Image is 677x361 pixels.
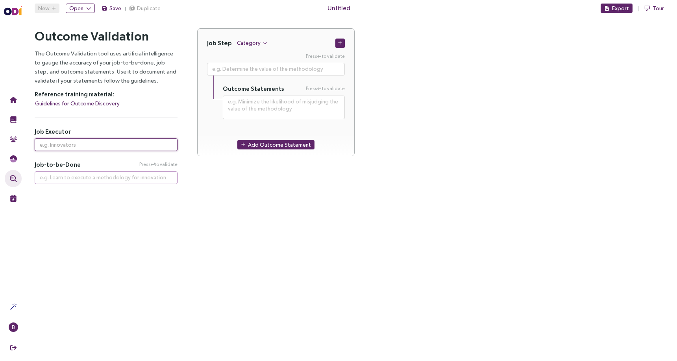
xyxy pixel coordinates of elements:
span: Untitled [327,3,350,13]
button: Guidelines for Outcome Discovery [35,99,120,108]
button: Export [601,4,633,13]
img: JTBD Needs Framework [10,155,17,162]
button: Home [5,91,22,109]
img: Community [10,136,17,143]
button: Live Events [5,190,22,207]
span: Add Outcome Statement [248,140,311,149]
button: Training [5,111,22,128]
button: Actions [5,298,22,315]
img: Live Events [10,195,17,202]
h5: Outcome Statements [223,85,284,92]
h4: Job Step [207,39,232,47]
span: Press to validate [139,161,178,168]
h2: Outcome Validation [35,28,178,44]
span: Category [237,39,261,47]
button: Open [66,4,95,13]
span: Export [612,4,629,13]
strong: Reference training material: [35,91,114,98]
span: Tour [653,4,664,13]
img: Training [10,116,17,123]
button: Save [101,4,122,13]
button: Needs Framework [5,150,22,168]
span: B [12,322,15,332]
textarea: Press Enter to validate [35,171,178,184]
textarea: Press Enter to validate [223,96,345,119]
button: Community [5,131,22,148]
span: Press to validate [306,85,345,92]
button: Duplicate [129,4,161,13]
h5: Job Executor [35,128,178,135]
p: The Outcome Validation tool uses artificial intelligence to gauge the accuracy of your job-to-be-... [35,49,178,85]
button: B [5,319,22,336]
img: Actions [10,303,17,310]
button: Tour [644,4,664,13]
button: Add Outcome Statement [237,140,314,149]
img: Outcome Validation [10,175,17,182]
button: New [35,4,59,13]
span: Job-to-be-Done [35,161,81,168]
input: e.g. Innovators [35,138,178,151]
textarea: Press Enter to validate [207,63,345,76]
span: Save [109,4,121,13]
button: Category [237,38,268,48]
span: Open [69,4,83,13]
button: Outcome Validation [5,170,22,187]
button: Sign Out [5,339,22,356]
